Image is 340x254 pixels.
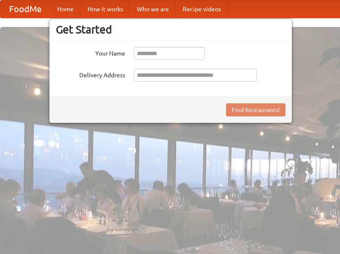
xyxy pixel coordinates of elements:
[0,0,50,18] a: FoodMe
[50,0,81,18] a: Home
[56,23,285,36] h3: Get Started
[176,0,228,18] a: Recipe videos
[81,0,130,18] a: How it works
[130,0,176,18] a: Who we are
[56,69,125,79] label: Delivery Address
[226,103,285,116] button: Find Restaurants!
[56,47,125,58] label: Your Name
